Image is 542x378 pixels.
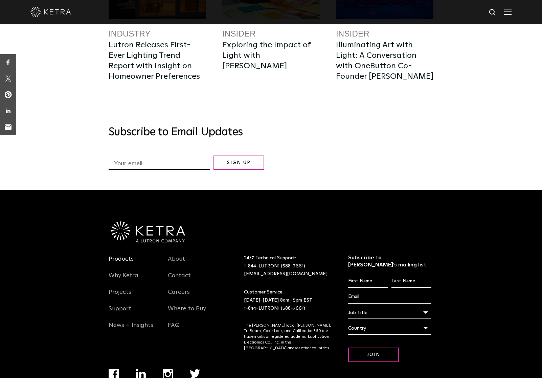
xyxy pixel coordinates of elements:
div: Country [348,322,431,335]
p: 24/7 Technical Support: [244,254,331,278]
input: Last Name [391,275,431,288]
h3: Subscribe to [PERSON_NAME]’s mailing list [348,254,431,268]
a: Insider [336,29,369,38]
p: The [PERSON_NAME] logo, [PERSON_NAME], TruBeam, Color Lock, and Calibration360 are trademarks or ... [244,323,331,351]
img: search icon [489,8,497,17]
input: Join [348,348,399,362]
img: Ketra-aLutronCo_White_RGB [111,221,185,242]
a: 1-844-LUTRON1 (588-7661) [244,306,305,311]
a: Why Ketra [109,272,138,287]
a: Illuminating Art with Light: A Conversation with OneButton Co-Founder [PERSON_NAME] [336,41,433,81]
a: Where to Buy [168,305,206,321]
a: [EMAIL_ADDRESS][DOMAIN_NAME] [244,271,328,276]
a: About [168,255,185,271]
input: First Name [348,275,388,288]
a: Insider [222,29,256,38]
h3: Subscribe to Email Updates [109,125,433,140]
input: Email [348,290,431,303]
div: Job Title [348,306,431,319]
p: Customer Service: [DATE]-[DATE] 8am- 5pm EST [244,288,331,312]
a: Projects [109,288,131,304]
a: Support [109,305,131,321]
img: ketra-logo-2019-white [30,7,71,17]
a: News + Insights [109,322,153,337]
a: Products [109,255,134,271]
img: twitter [190,369,200,378]
a: 1-844-LUTRON1 (588-7661) [244,264,305,268]
a: Industry [109,29,151,38]
a: Lutron Releases First-Ever Lighting Trend Report with Insight on Homeowner Preferences [109,41,200,81]
a: FAQ [168,322,180,337]
input: Your email [109,158,210,169]
input: Sign Up [213,156,264,170]
a: Contact [168,272,191,287]
a: Exploring the Impact of Light with [PERSON_NAME] [222,41,311,70]
a: Careers [168,288,190,304]
div: Navigation Menu [109,254,158,337]
img: Hamburger%20Nav.svg [504,8,512,15]
div: Navigation Menu [168,254,217,337]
